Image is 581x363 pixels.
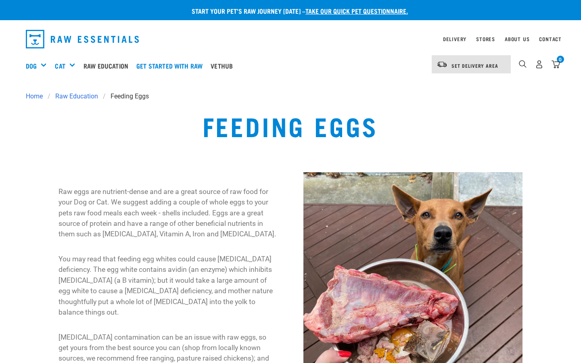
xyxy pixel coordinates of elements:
a: Raw Education [82,50,134,82]
a: Delivery [443,38,466,40]
span: Raw Education [55,92,98,101]
a: Dog [26,61,37,71]
nav: dropdown navigation [19,27,562,52]
a: Stores [476,38,495,40]
a: Vethub [209,50,239,82]
p: You may read that feeding egg whites could cause [MEDICAL_DATA] deficiency. The egg white contain... [59,254,278,317]
a: Raw Education [50,92,103,101]
img: van-moving.png [437,61,447,68]
p: Raw eggs are nutrient-dense and are a great source of raw food for your Dog or Cat. We suggest ad... [59,186,278,240]
a: About Us [505,38,529,40]
span: Home [26,92,43,101]
img: home-icon-1@2x.png [519,60,527,68]
a: take our quick pet questionnaire. [305,9,408,13]
a: Get started with Raw [134,50,209,82]
div: 0 [557,56,564,63]
img: Raw Essentials Logo [26,30,139,48]
span: Set Delivery Area [451,64,498,67]
a: Contact [539,38,562,40]
img: home-icon@2x.png [552,60,560,69]
h1: Feeding Eggs [203,111,379,140]
a: Home [26,92,48,101]
a: Cat [55,61,65,71]
img: user.png [535,60,543,69]
nav: breadcrumbs [26,92,555,101]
